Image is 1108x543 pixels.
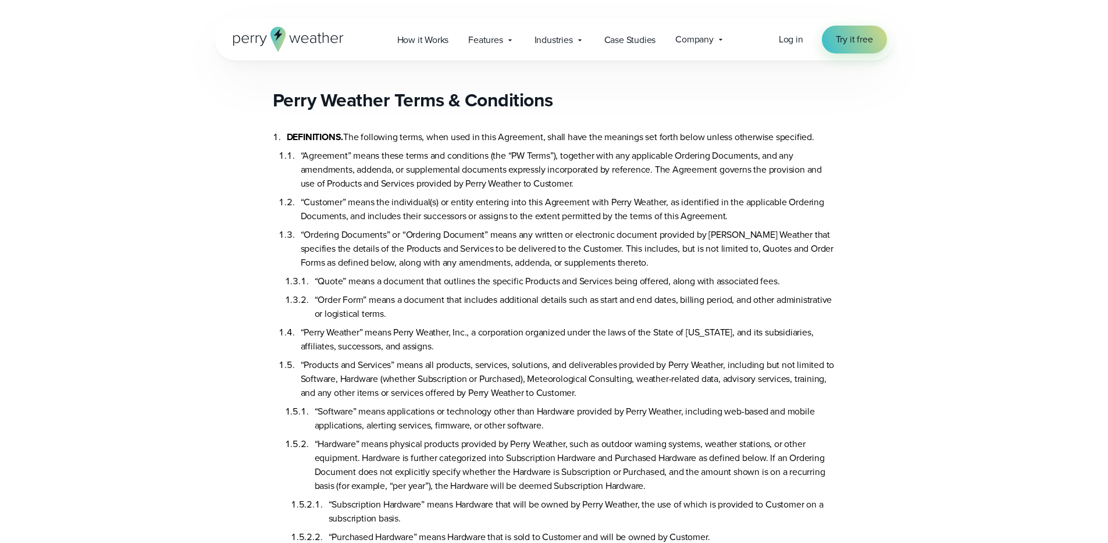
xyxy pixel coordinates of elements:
[329,493,836,526] li: “Subscription Hardware” means Hardware that will be owned by Perry Weather, the use of which is p...
[779,33,803,47] a: Log in
[287,130,344,144] b: DEFINITIONS.
[301,191,836,223] li: “Customer” means the individual(s) or entity entering into this Agreement with Perry Weather, as ...
[315,400,836,433] li: “Software” means applications or technology other than Hardware provided by Perry Weather, includ...
[468,33,503,47] span: Features
[315,288,836,321] li: “Order Form” means a document that includes additional details such as start and end dates, billi...
[822,26,887,53] a: Try it free
[301,223,836,321] li: “Ordering Documents” or “Ordering Document” means any written or electronic document provided by ...
[301,144,836,191] li: “Agreement” means these terms and conditions (the “PW Terms”), together with any applicable Order...
[675,33,714,47] span: Company
[604,33,656,47] span: Case Studies
[301,321,836,353] li: “Perry Weather” means Perry Weather, Inc., a corporation organized under the laws of the State of...
[594,28,666,52] a: Case Studies
[779,33,803,46] span: Log in
[387,28,459,52] a: How it Works
[397,33,449,47] span: How it Works
[273,88,836,112] h2: Perry Weather Terms & Conditions
[836,33,873,47] span: Try it free
[535,33,573,47] span: Industries
[315,270,836,288] li: “Quote” means a document that outlines the specific Products and Services being offered, along wi...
